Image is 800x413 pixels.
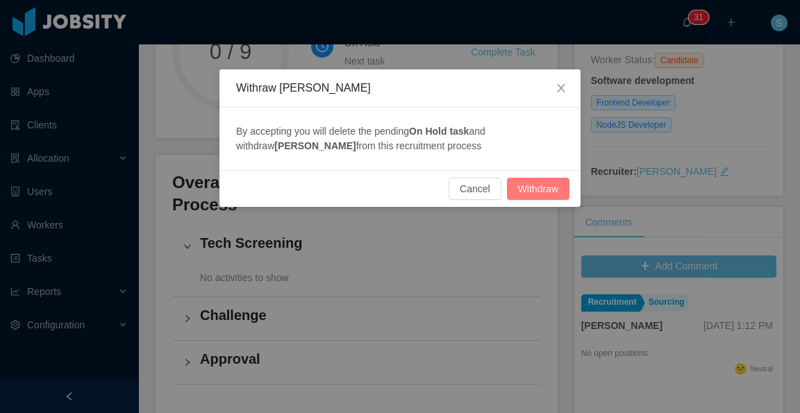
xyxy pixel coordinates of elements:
span: from this recruitment process [356,140,482,151]
button: Cancel [449,178,501,200]
i: icon: close [556,83,567,94]
span: By accepting you will delete the pending [236,126,409,137]
strong: [PERSON_NAME] [274,140,356,151]
div: Withraw [PERSON_NAME] [236,81,564,96]
strong: On Hold task [409,126,469,137]
button: Close [542,69,581,108]
button: Withdraw [507,178,569,200]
